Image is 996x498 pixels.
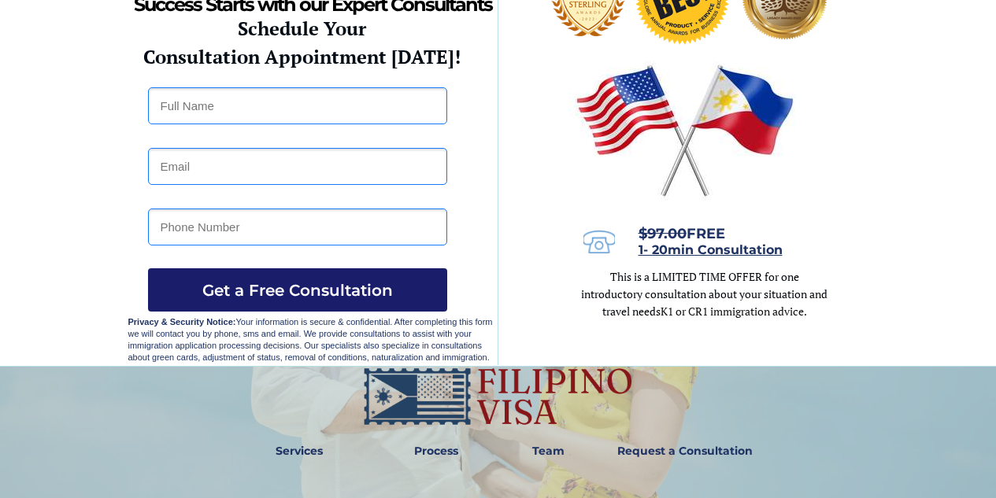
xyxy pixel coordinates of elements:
strong: Process [414,444,458,458]
a: 1- 20min Consultation [639,244,783,256]
span: This is a LIMITED TIME OFFER for one introductory consultation about your situation and travel needs [581,269,828,319]
strong: Schedule Your [238,16,366,41]
span: Your information is secure & confidential. After completing this form we will contact you by phon... [128,317,493,362]
strong: Team [532,444,565,458]
button: Get a Free Consultation [148,268,447,312]
input: Email [148,148,447,185]
a: Team [522,433,575,470]
strong: Privacy & Security Notice: [128,317,236,326]
a: Request a Consultation [610,433,760,470]
strong: Request a Consultation [617,444,753,458]
strong: Consultation Appointment [DATE]! [143,44,461,69]
span: Get a Free Consultation [148,281,447,300]
s: $97.00 [639,225,687,242]
a: Process [406,433,466,470]
input: Phone Number [148,208,447,245]
strong: Services [276,444,323,458]
a: Services [265,433,334,470]
span: FREE [639,225,725,242]
span: 1- 20min Consultation [639,242,783,257]
input: Full Name [148,87,447,124]
span: K1 or CR1 immigration advice. [661,304,807,319]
